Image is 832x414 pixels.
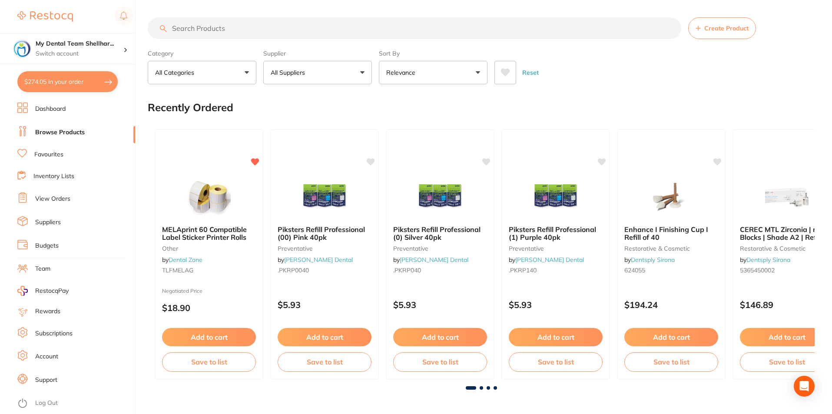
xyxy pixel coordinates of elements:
[36,50,123,58] p: Switch account
[17,71,118,92] button: $274.05 in your order
[169,256,202,264] a: Dental Zone
[162,245,256,252] small: other
[393,267,487,274] small: .PKRP040
[278,300,371,310] p: $5.93
[393,352,487,371] button: Save to list
[527,175,584,219] img: Piksters Refill Professional (1) Purple 40pk
[36,40,123,48] h4: My Dental Team Shellharbour
[278,245,371,252] small: preventative
[35,307,60,316] a: Rewards
[35,287,69,295] span: RestocqPay
[688,17,756,39] button: Create Product
[155,68,198,77] p: All Categories
[148,61,256,84] button: All Categories
[643,175,699,219] img: Enhance I Finishing Cup I Refill of 40
[162,328,256,346] button: Add to cart
[35,329,73,338] a: Subscriptions
[393,256,468,264] span: by
[624,328,718,346] button: Add to cart
[162,256,202,264] span: by
[509,300,603,310] p: $5.93
[379,50,487,57] label: Sort By
[17,11,73,22] img: Restocq Logo
[631,256,675,264] a: Dentsply Sirona
[35,265,50,273] a: Team
[35,128,85,137] a: Browse Products
[35,376,57,384] a: Support
[17,7,73,26] a: Restocq Logo
[162,225,256,242] b: MELAprint 60 Compatible Label Sticker Printer Rolls
[704,25,749,32] span: Create Product
[13,40,31,57] img: My Dental Team Shellharbour
[35,218,61,227] a: Suppliers
[509,256,584,264] span: by
[624,352,718,371] button: Save to list
[271,68,308,77] p: All Suppliers
[35,195,70,203] a: View Orders
[509,267,603,274] small: .PKRP140
[794,376,815,397] div: Open Intercom Messenger
[509,352,603,371] button: Save to list
[509,245,603,252] small: preventative
[263,61,372,84] button: All Suppliers
[181,175,237,219] img: MELAprint 60 Compatible Label Sticker Printer Rolls
[34,150,63,159] a: Favourites
[278,352,371,371] button: Save to list
[624,300,718,310] p: $194.24
[400,256,468,264] a: [PERSON_NAME] Dental
[35,399,58,407] a: Log Out
[278,267,371,274] small: .PKRP0040
[162,267,256,274] small: TLFMELAG
[35,352,58,361] a: Account
[509,328,603,346] button: Add to cart
[520,61,541,84] button: Reset
[278,256,353,264] span: by
[33,172,74,181] a: Inventory Lists
[148,102,233,114] h2: Recently Ordered
[35,105,66,113] a: Dashboard
[759,175,815,219] img: CEREC MTL Zirconia | mono Blocks | Shade A2 | Refill of 4
[296,175,353,219] img: Piksters Refill Professional (00) Pink 40pk
[162,352,256,371] button: Save to list
[284,256,353,264] a: [PERSON_NAME] Dental
[17,286,69,296] a: RestocqPay
[393,225,487,242] b: Piksters Refill Professional (0) Silver 40pk
[740,256,790,264] span: by
[148,50,256,57] label: Category
[624,256,675,264] span: by
[746,256,790,264] a: Dentsply Sirona
[35,242,59,250] a: Budgets
[17,397,133,411] button: Log Out
[393,300,487,310] p: $5.93
[624,225,718,242] b: Enhance I Finishing Cup I Refill of 40
[278,225,371,242] b: Piksters Refill Professional (00) Pink 40pk
[17,286,28,296] img: RestocqPay
[393,328,487,346] button: Add to cart
[148,17,681,39] input: Search Products
[624,245,718,252] small: restorative & cosmetic
[162,288,256,294] small: Negotiated Price
[515,256,584,264] a: [PERSON_NAME] Dental
[162,303,256,313] p: $18.90
[386,68,419,77] p: Relevance
[393,245,487,252] small: preventative
[412,175,468,219] img: Piksters Refill Professional (0) Silver 40pk
[263,50,372,57] label: Supplier
[278,328,371,346] button: Add to cart
[624,267,718,274] small: 624055
[379,61,487,84] button: Relevance
[509,225,603,242] b: Piksters Refill Professional (1) Purple 40pk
